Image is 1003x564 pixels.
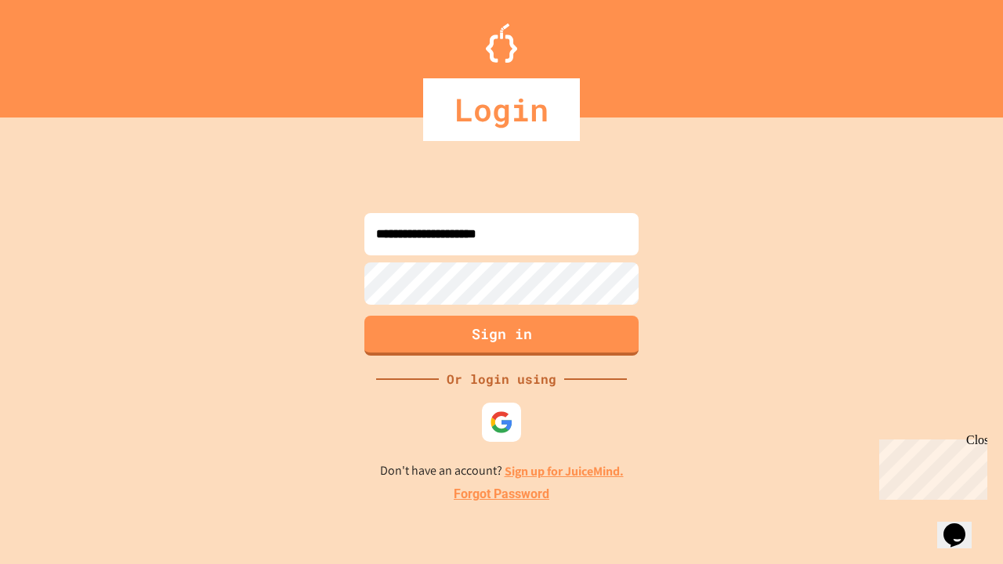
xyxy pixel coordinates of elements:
iframe: chat widget [873,433,987,500]
div: Login [423,78,580,141]
iframe: chat widget [937,501,987,548]
div: Or login using [439,370,564,389]
button: Sign in [364,316,639,356]
p: Don't have an account? [380,461,624,481]
div: Chat with us now!Close [6,6,108,99]
img: Logo.svg [486,23,517,63]
a: Sign up for JuiceMind. [505,463,624,479]
a: Forgot Password [454,485,549,504]
img: google-icon.svg [490,410,513,434]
